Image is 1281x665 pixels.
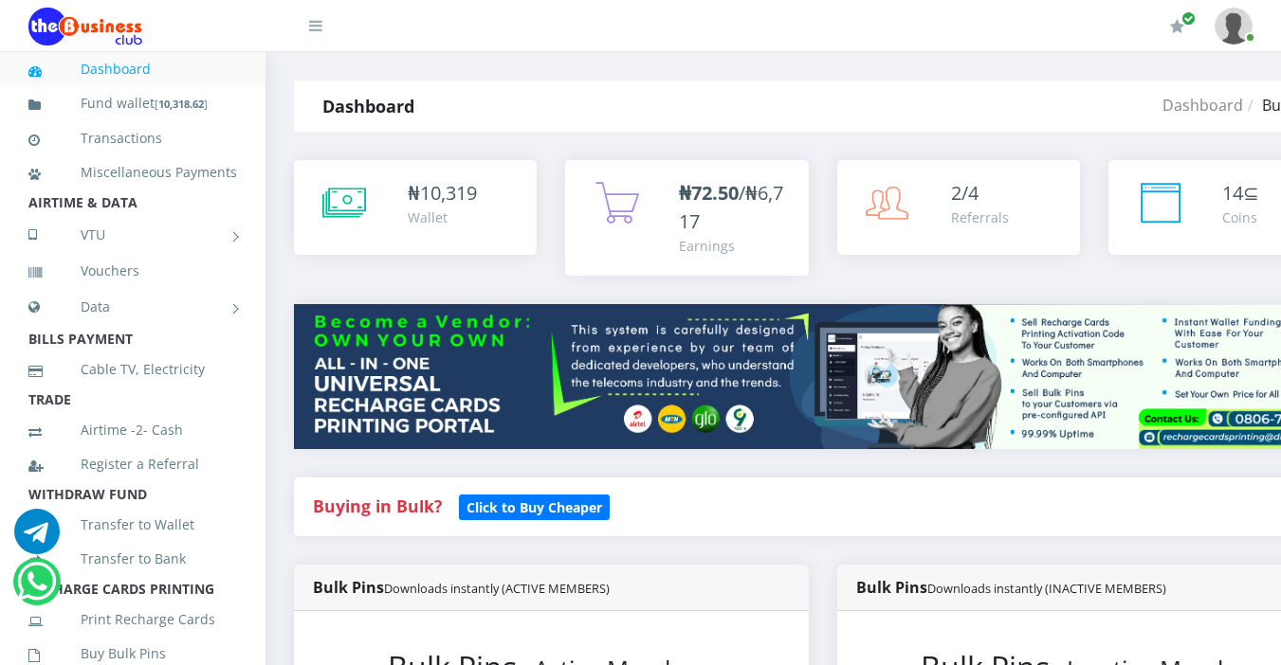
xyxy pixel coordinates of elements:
a: 2/4 Referrals [837,160,1080,255]
a: Data [28,283,237,331]
small: Downloads instantly (INACTIVE MEMBERS) [927,580,1166,597]
div: Wallet [408,207,477,227]
a: Transactions [28,117,237,160]
a: Vouchers [28,249,237,293]
a: Cable TV, Electricity [28,348,237,391]
a: Print Recharge Cards [28,598,237,641]
a: Click to Buy Cheaper [459,494,610,517]
a: Dashboard [1162,95,1243,116]
div: ₦ [408,179,477,207]
a: ₦72.50/₦6,717 Earnings [565,160,808,276]
a: Chat for support [17,573,56,604]
strong: Bulk Pins [856,577,1166,598]
a: VTU [28,211,237,259]
b: 10,318.62 [158,97,204,111]
small: [ ] [155,97,208,111]
strong: Buying in Bulk? [313,494,442,517]
a: Chat for support [14,523,60,554]
div: Coins [1222,207,1259,227]
b: ₦72.50 [679,180,739,206]
span: 14 [1222,180,1243,206]
a: Fund wallet[10,318.62] [28,81,237,126]
span: Renew/Upgrade Subscription [1181,11,1196,26]
span: 10,319 [420,180,477,206]
span: 2/4 [951,180,979,206]
strong: Dashboard [322,95,414,117]
i: Renew/Upgrade Subscription [1170,19,1184,34]
a: Register a Referral [28,442,237,486]
a: Transfer to Wallet [28,503,237,547]
div: ⊆ [1222,179,1259,207]
img: User [1215,8,1253,45]
a: Airtime -2- Cash [28,408,237,452]
a: Dashboard [28,47,237,91]
span: /₦6,717 [679,180,783,234]
div: Referrals [951,207,1009,227]
a: Miscellaneous Payments [28,151,237,194]
small: Downloads instantly (ACTIVE MEMBERS) [384,580,610,597]
div: Earnings [679,236,789,256]
img: Logo [28,8,142,45]
a: ₦10,319 Wallet [294,160,537,255]
a: Transfer to Bank [28,537,237,581]
b: Click to Buy Cheaper [467,498,602,516]
strong: Bulk Pins [313,577,610,598]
